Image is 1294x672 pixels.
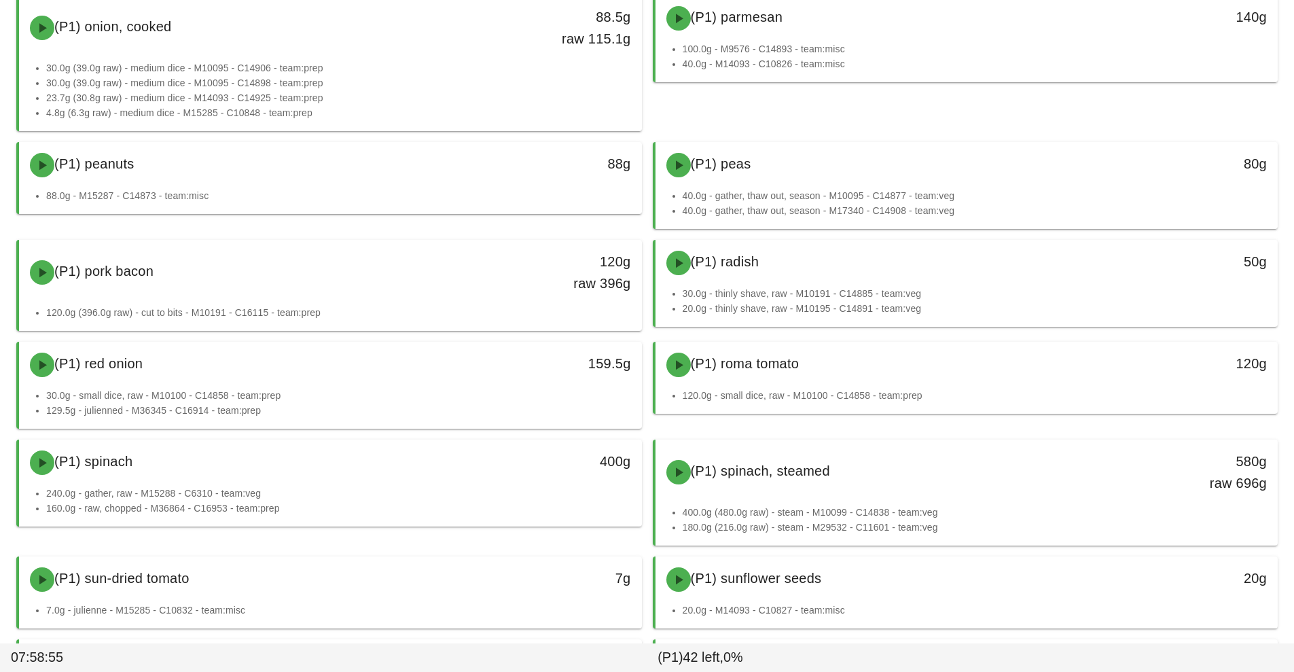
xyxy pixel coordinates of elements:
div: 159.5g [492,353,630,374]
li: 40.0g - gather, thaw out, season - M10095 - C14877 - team:veg [683,188,1268,203]
li: 120.0g (396.0g raw) - cut to bits - M10191 - C16115 - team:prep [46,305,631,320]
div: 120g [1129,353,1267,374]
li: 23.7g (30.8g raw) - medium dice - M14093 - C14925 - team:prep [46,90,631,105]
span: (P1) peanuts [54,156,134,171]
li: 20.0g - M14093 - C10827 - team:misc [683,603,1268,618]
li: 180.0g (216.0g raw) - steam - M29532 - C11601 - team:veg [683,520,1268,535]
span: (P1) spinach, steamed [691,463,830,478]
span: 42 left, [683,650,723,665]
div: 7g [492,567,630,589]
div: (P1) 0% [115,645,1286,671]
li: 30.0g - small dice, raw - M10100 - C14858 - team:prep [46,388,631,403]
li: 240.0g - gather, raw - M15288 - C6310 - team:veg [46,486,631,501]
li: 100.0g - M9576 - C14893 - team:misc [683,41,1268,56]
li: 4.8g (6.3g raw) - medium dice - M15285 - C10848 - team:prep [46,105,631,120]
span: (P1) peas [691,156,751,171]
span: (P1) roma tomato [691,356,799,371]
div: 07:58:55 [8,645,115,671]
span: (P1) sunflower seeds [691,571,822,586]
li: 160.0g - raw, chopped - M36864 - C16953 - team:prep [46,501,631,516]
span: (P1) parmesan [691,10,783,24]
div: 88g [492,153,630,175]
span: (P1) sun-dried tomato [54,571,190,586]
li: 120.0g - small dice, raw - M10100 - C14858 - team:prep [683,388,1268,403]
div: 50g [1129,251,1267,272]
div: 88.5g raw 115.1g [492,6,630,50]
li: 20.0g - thinly shave, raw - M10195 - C14891 - team:veg [683,301,1268,316]
span: (P1) onion, cooked [54,19,171,34]
li: 88.0g - M15287 - C14873 - team:misc [46,188,631,203]
li: 30.0g (39.0g raw) - medium dice - M10095 - C14906 - team:prep [46,60,631,75]
div: 20g [1129,567,1267,589]
span: (P1) radish [691,254,759,269]
div: 140g [1129,6,1267,28]
li: 400.0g (480.0g raw) - steam - M10099 - C14838 - team:veg [683,505,1268,520]
li: 129.5g - julienned - M36345 - C16914 - team:prep [46,403,631,418]
span: (P1) pork bacon [54,264,154,279]
span: (P1) red onion [54,356,143,371]
span: (P1) spinach [54,454,132,469]
li: 7.0g - julienne - M15285 - C10832 - team:misc [46,603,631,618]
li: 30.0g - thinly shave, raw - M10191 - C14885 - team:veg [683,286,1268,301]
div: 580g raw 696g [1129,450,1267,494]
li: 40.0g - gather, thaw out, season - M17340 - C14908 - team:veg [683,203,1268,218]
li: 40.0g - M14093 - C10826 - team:misc [683,56,1268,71]
div: 400g [492,450,630,472]
li: 30.0g (39.0g raw) - medium dice - M10095 - C14898 - team:prep [46,75,631,90]
div: 120g raw 396g [492,251,630,294]
div: 80g [1129,153,1267,175]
